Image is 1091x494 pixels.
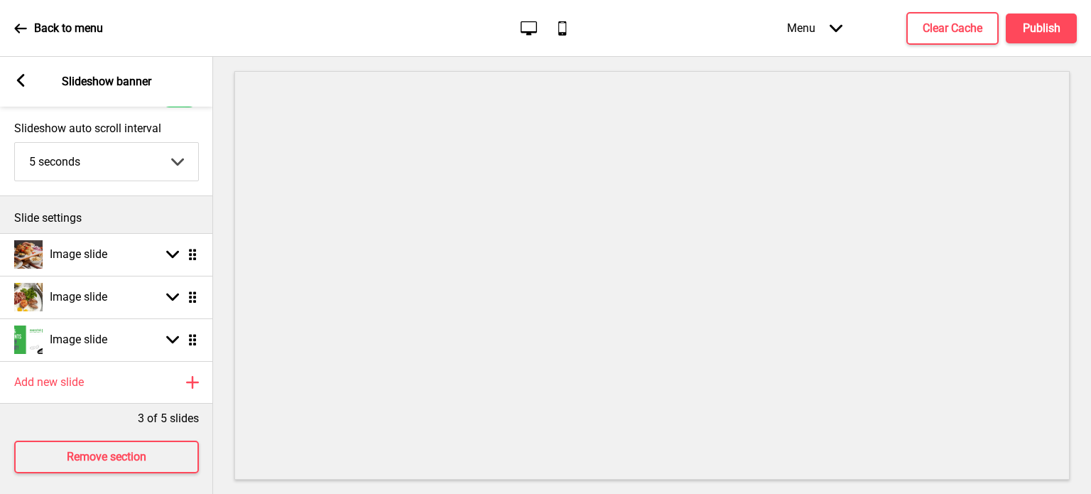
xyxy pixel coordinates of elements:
[67,449,146,465] h4: Remove section
[923,21,982,36] h4: Clear Cache
[14,122,199,135] label: Slideshow auto scroll interval
[14,210,199,226] p: Slide settings
[50,289,107,305] h4: Image slide
[138,411,199,426] p: 3 of 5 slides
[1006,14,1077,43] button: Publish
[50,247,107,262] h4: Image slide
[1023,21,1060,36] h4: Publish
[906,12,999,45] button: Clear Cache
[14,441,199,473] button: Remove section
[14,375,84,390] h4: Add new slide
[34,21,103,36] p: Back to menu
[50,332,107,348] h4: Image slide
[62,74,151,90] p: Slideshow banner
[773,7,857,49] div: Menu
[14,9,103,48] a: Back to menu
